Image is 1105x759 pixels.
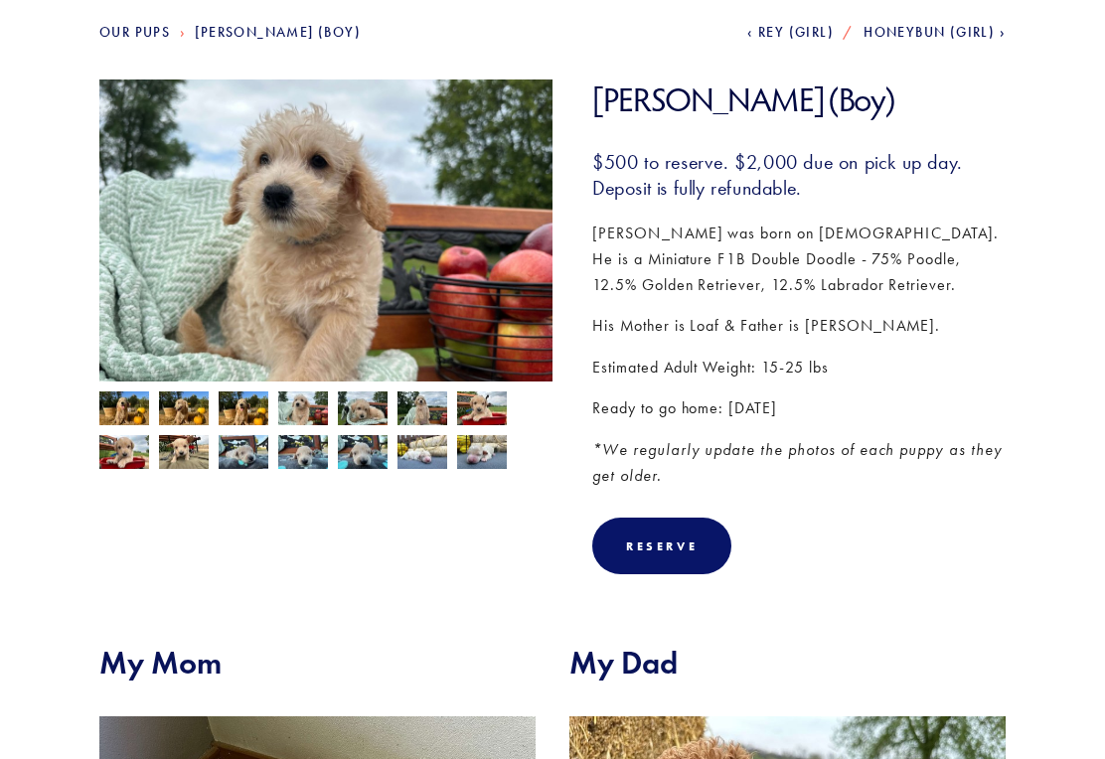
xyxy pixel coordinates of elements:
img: Hayden 13.jpg [99,391,149,429]
h2: My Mom [99,644,536,682]
a: Our Pups [99,24,170,41]
p: Estimated Adult Weight: 15-25 lbs [592,355,1006,380]
p: His Mother is Loaf & Father is [PERSON_NAME]. [592,313,1006,339]
h1: [PERSON_NAME] (Boy) [592,79,1006,120]
div: Reserve [592,518,731,574]
img: Hayden 10.jpg [278,391,328,429]
p: [PERSON_NAME] was born on [DEMOGRAPHIC_DATA]. He is a Miniature F1B Double Doodle - 75% Poodle, 1... [592,221,1006,297]
img: Hayden 10.jpg [99,79,552,419]
img: Hayden 7.jpg [457,391,507,429]
img: Hayden 2.jpg [397,433,447,471]
img: Hayden 8.jpg [159,435,209,473]
p: Ready to go home: [DATE] [592,395,1006,421]
a: Honeybun (Girl) [864,24,1006,41]
img: Hayden 11.jpg [338,389,388,427]
img: Hayden 14.jpg [159,391,209,429]
img: Hayden 1.jpg [457,433,507,471]
a: [PERSON_NAME] (Boy) [195,24,361,41]
div: Reserve [626,538,698,553]
img: Hayden 5.jpg [338,433,388,471]
span: Rey (Girl) [758,24,834,41]
em: *We regularly update the photos of each puppy as they get older. [592,440,1008,485]
img: Hayden 12.jpg [219,391,268,429]
img: Hayden 3.jpg [219,433,268,471]
span: Honeybun (Girl) [864,24,995,41]
img: Hayden 4.jpg [278,433,328,471]
img: Hayden 6.jpg [99,435,149,473]
h3: $500 to reserve. $2,000 due on pick up day. Deposit is fully refundable. [592,149,1006,201]
a: Rey (Girl) [747,24,834,41]
h2: My Dad [569,644,1006,682]
img: Hayden 9.jpg [397,391,447,429]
